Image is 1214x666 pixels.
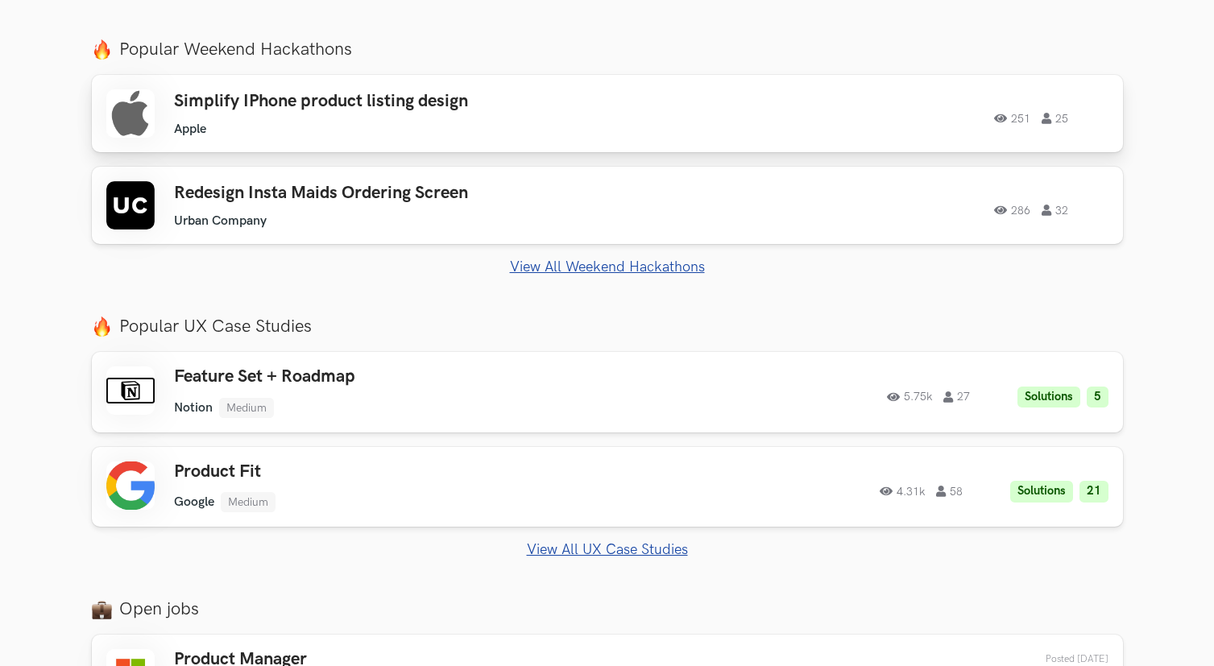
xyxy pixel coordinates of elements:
[174,494,214,510] li: Google
[92,75,1123,152] a: Simplify IPhone product listing design Apple 251 25
[92,316,112,337] img: fire.png
[221,492,276,512] li: Medium
[174,122,206,137] li: Apple
[1017,387,1080,408] li: Solutions
[887,391,932,403] span: 5.75k
[1008,653,1108,665] div: 23rd Sep
[92,599,112,619] img: briefcase_emoji.png
[1042,113,1068,124] span: 25
[994,113,1030,124] span: 251
[174,366,632,387] h3: Feature Set + Roadmap
[92,598,1123,620] label: Open jobs
[943,391,970,403] span: 27
[1042,205,1068,216] span: 32
[936,486,963,497] span: 58
[92,352,1123,432] a: Feature Set + Roadmap Notion Medium 5.75k 27 Solutions 5
[174,183,632,204] h3: Redesign Insta Maids Ordering Screen
[219,398,274,418] li: Medium
[92,39,1123,60] label: Popular Weekend Hackathons
[92,447,1123,527] a: Product Fit Google Medium 4.31k 58 Solutions 21
[880,486,925,497] span: 4.31k
[92,167,1123,244] a: Redesign Insta Maids Ordering Screen Urban Company 286 32
[1010,481,1073,503] li: Solutions
[92,259,1123,275] a: View All Weekend Hackathons
[174,400,213,416] li: Notion
[1079,481,1108,503] li: 21
[92,316,1123,337] label: Popular UX Case Studies
[994,205,1030,216] span: 286
[174,461,632,482] h3: Product Fit
[174,91,632,112] h3: Simplify IPhone product listing design
[92,39,112,60] img: fire.png
[92,541,1123,558] a: View All UX Case Studies
[1087,387,1108,408] li: 5
[174,213,267,229] li: Urban Company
